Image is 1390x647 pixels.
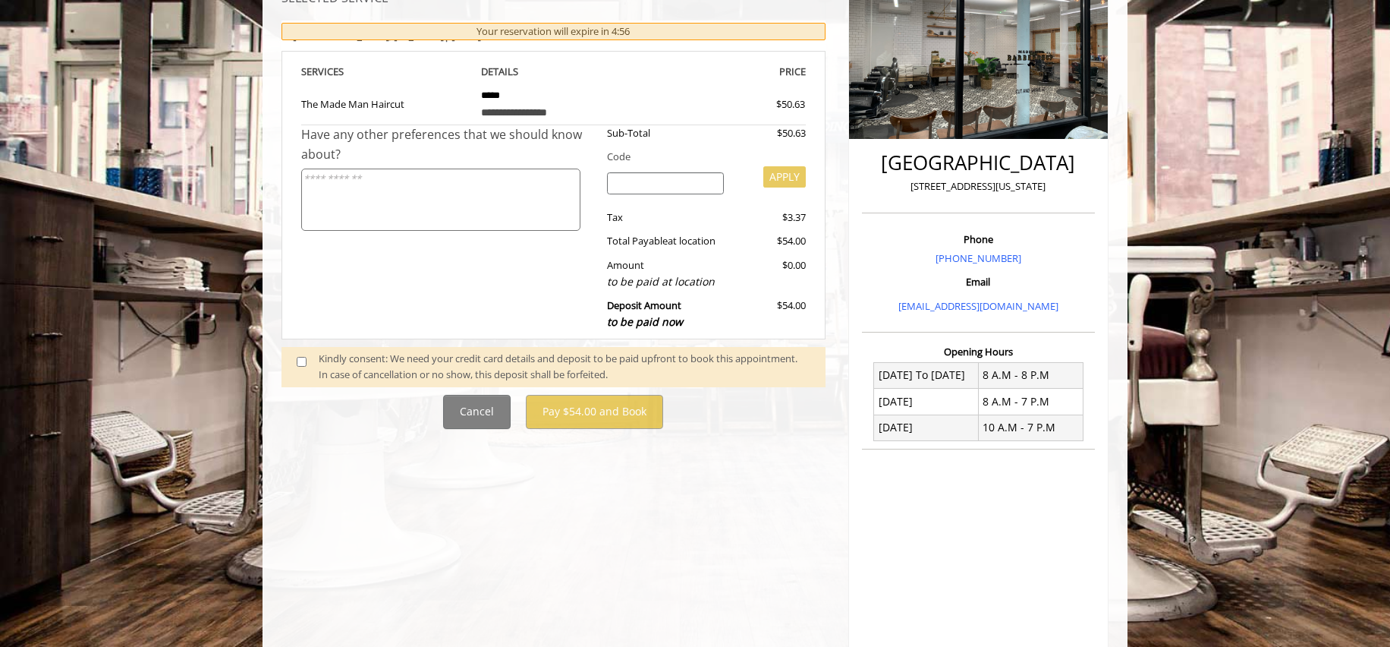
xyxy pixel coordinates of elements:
[735,125,805,141] div: $50.63
[978,415,1083,440] td: 10 A.M - 7 P.M
[978,389,1083,415] td: 8 A.M - 7 P.M
[735,233,805,249] div: $54.00
[470,63,638,80] th: DETAILS
[319,351,810,383] div: Kindly consent: We need your credit card details and deposit to be paid upfront to book this appo...
[443,395,511,429] button: Cancel
[293,29,519,43] b: [GEOGRAPHIC_DATA] | [DATE] 9:20 AM
[637,63,806,80] th: PRICE
[596,125,736,141] div: Sub-Total
[596,210,736,226] div: Tax
[936,251,1021,265] a: [PHONE_NUMBER]
[862,346,1095,357] h3: Opening Hours
[978,362,1083,388] td: 8 A.M - 8 P.M
[338,65,344,78] span: S
[866,234,1091,245] h3: Phone
[301,80,470,125] td: The Made Man Haircut
[668,234,715,248] span: at location
[301,125,596,164] div: Have any other preferences that we should know about?
[866,276,1091,287] h3: Email
[526,395,663,429] button: Pay $54.00 and Book
[763,166,806,188] button: APPLY
[607,314,683,329] span: to be paid now
[596,257,736,290] div: Amount
[607,273,725,290] div: to be paid at location
[301,63,470,80] th: SERVICE
[866,178,1091,194] p: [STREET_ADDRESS][US_STATE]
[866,152,1091,174] h2: [GEOGRAPHIC_DATA]
[874,389,979,415] td: [DATE]
[389,29,444,43] span: , [US_STATE]
[722,96,805,112] div: $50.63
[607,298,683,329] b: Deposit Amount
[281,23,826,40] div: Your reservation will expire in 4:56
[735,257,805,290] div: $0.00
[735,298,805,330] div: $54.00
[874,415,979,440] td: [DATE]
[874,362,979,388] td: [DATE] To [DATE]
[898,299,1058,313] a: [EMAIL_ADDRESS][DOMAIN_NAME]
[735,210,805,226] div: $3.37
[596,233,736,249] div: Total Payable
[596,149,806,165] div: Code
